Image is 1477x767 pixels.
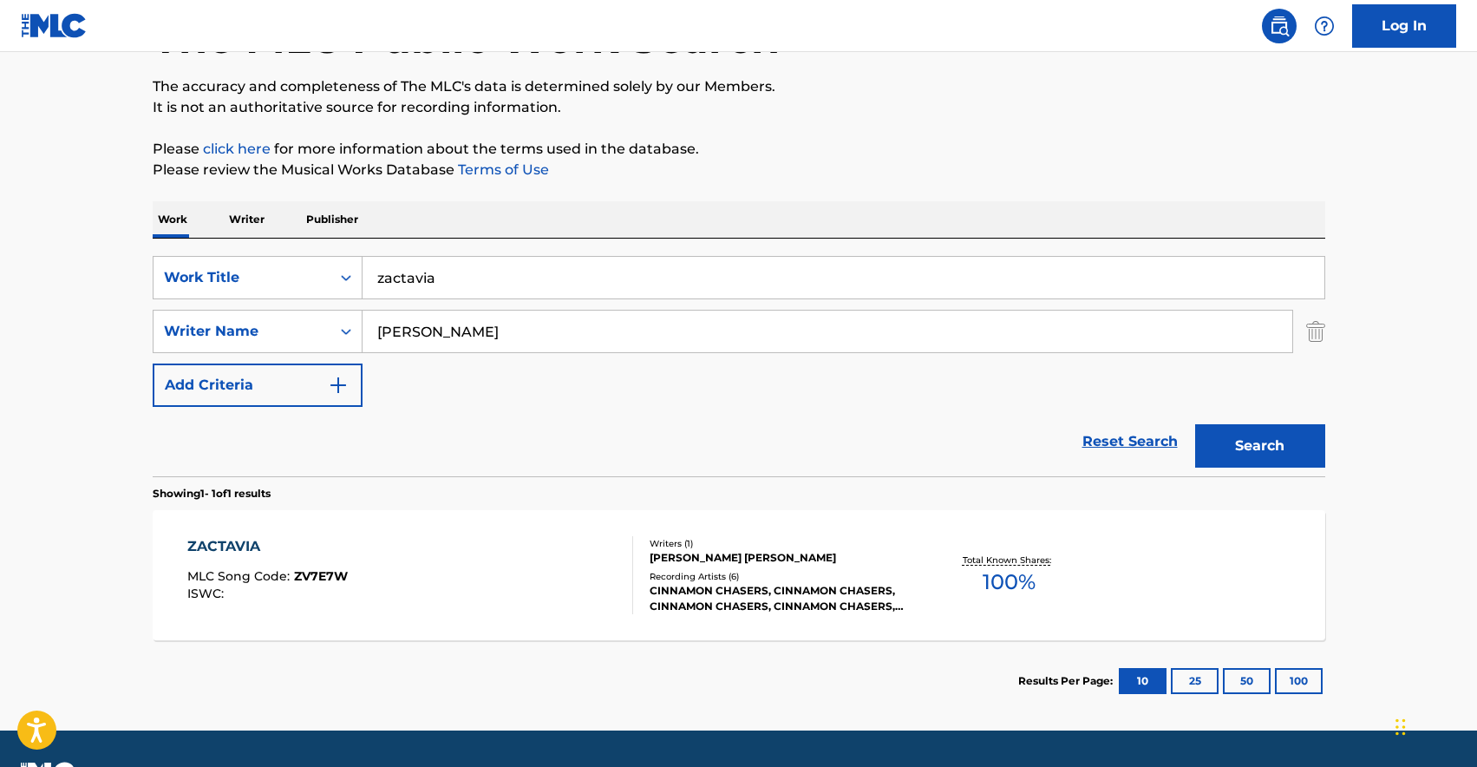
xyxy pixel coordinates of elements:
p: It is not an authoritative source for recording information. [153,97,1325,118]
a: ZACTAVIAMLC Song Code:ZV7E7WISWC:Writers (1)[PERSON_NAME] [PERSON_NAME]Recording Artists (6)CINNA... [153,510,1325,640]
span: ISWC : [187,586,228,601]
img: Delete Criterion [1306,310,1325,353]
button: 100 [1275,668,1323,694]
div: Help [1307,9,1342,43]
div: ZACTAVIA [187,536,348,557]
button: Add Criteria [153,364,363,407]
button: Search [1195,424,1325,468]
p: Work [153,201,193,238]
div: [PERSON_NAME] [PERSON_NAME] [650,550,912,566]
button: 50 [1223,668,1271,694]
p: Writer [224,201,270,238]
span: 100 % [983,567,1036,598]
p: Please review the Musical Works Database [153,160,1325,180]
p: Showing 1 - 1 of 1 results [153,486,271,501]
p: Total Known Shares: [963,554,1055,567]
a: click here [203,141,271,157]
div: Work Title [164,267,320,288]
form: Search Form [153,256,1325,476]
div: Writer Name [164,321,320,342]
span: ZV7E7W [294,568,348,584]
div: Drag [1395,701,1406,753]
p: Please for more information about the terms used in the database. [153,139,1325,160]
a: Log In [1352,4,1456,48]
p: Results Per Page: [1018,673,1117,689]
p: The accuracy and completeness of The MLC's data is determined solely by our Members. [153,76,1325,97]
a: Reset Search [1074,423,1186,461]
a: Public Search [1262,9,1297,43]
img: 9d2ae6d4665cec9f34b9.svg [328,375,349,396]
div: Recording Artists ( 6 ) [650,570,912,583]
div: CINNAMON CHASERS, CINNAMON CHASERS, CINNAMON CHASERS, CINNAMON CHASERS, CINNAMON CHASERS [650,583,912,614]
a: Terms of Use [454,161,549,178]
img: MLC Logo [21,13,88,38]
div: Writers ( 1 ) [650,537,912,550]
iframe: Chat Widget [1390,684,1477,767]
span: MLC Song Code : [187,568,294,584]
img: help [1314,16,1335,36]
p: Publisher [301,201,363,238]
button: 25 [1171,668,1219,694]
button: 10 [1119,668,1167,694]
img: search [1269,16,1290,36]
